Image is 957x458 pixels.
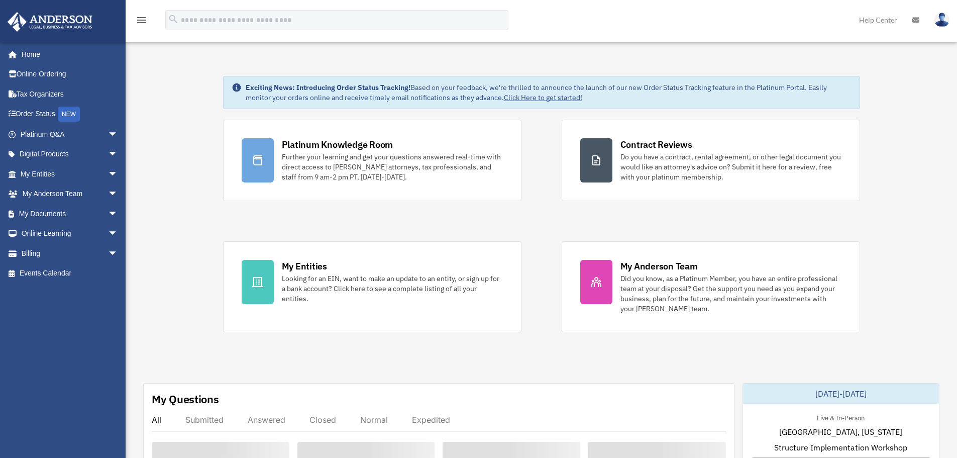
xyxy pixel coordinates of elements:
span: arrow_drop_down [108,124,128,145]
div: My Questions [152,392,219,407]
div: All [152,415,161,425]
div: Contract Reviews [620,138,692,151]
div: Closed [309,415,336,425]
a: My Entitiesarrow_drop_down [7,164,133,184]
a: Online Ordering [7,64,133,84]
span: arrow_drop_down [108,224,128,244]
strong: Exciting News: Introducing Order Status Tracking! [246,83,410,92]
i: menu [136,14,148,26]
img: Anderson Advisors Platinum Portal [5,12,95,32]
div: [DATE]-[DATE] [743,384,939,404]
a: My Entities Looking for an EIN, want to make an update to an entity, or sign up for a bank accoun... [223,241,521,332]
a: My Anderson Team Did you know, as a Platinum Member, you have an entire professional team at your... [562,241,860,332]
a: Platinum Q&Aarrow_drop_down [7,124,133,144]
a: Click Here to get started! [504,93,582,102]
a: menu [136,18,148,26]
span: arrow_drop_down [108,184,128,205]
div: Further your learning and get your questions answered real-time with direct access to [PERSON_NAM... [282,152,503,182]
div: Based on your feedback, we're thrilled to announce the launch of our new Order Status Tracking fe... [246,82,852,103]
div: Expedited [412,415,450,425]
a: Tax Organizers [7,84,133,104]
span: arrow_drop_down [108,144,128,165]
span: arrow_drop_down [108,164,128,185]
div: Live & In-Person [809,412,873,422]
a: Platinum Knowledge Room Further your learning and get your questions answered real-time with dire... [223,120,521,201]
i: search [168,14,179,25]
div: Normal [360,415,388,425]
div: Did you know, as a Platinum Member, you have an entire professional team at your disposal? Get th... [620,273,841,314]
div: My Entities [282,260,327,272]
a: Order StatusNEW [7,104,133,125]
a: Digital Productsarrow_drop_down [7,144,133,164]
span: arrow_drop_down [108,243,128,264]
a: My Documentsarrow_drop_down [7,204,133,224]
a: Events Calendar [7,263,133,284]
a: Billingarrow_drop_down [7,243,133,263]
a: Online Learningarrow_drop_down [7,224,133,244]
div: Submitted [185,415,224,425]
div: Answered [248,415,285,425]
span: [GEOGRAPHIC_DATA], [US_STATE] [779,426,902,438]
div: Looking for an EIN, want to make an update to an entity, or sign up for a bank account? Click her... [282,273,503,304]
div: Do you have a contract, rental agreement, or other legal document you would like an attorney's ad... [620,152,841,182]
span: arrow_drop_down [108,204,128,224]
span: Structure Implementation Workshop [774,441,907,453]
a: Contract Reviews Do you have a contract, rental agreement, or other legal document you would like... [562,120,860,201]
a: My Anderson Teamarrow_drop_down [7,184,133,204]
div: My Anderson Team [620,260,698,272]
div: NEW [58,107,80,122]
img: User Pic [934,13,949,27]
a: Home [7,44,128,64]
div: Platinum Knowledge Room [282,138,393,151]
